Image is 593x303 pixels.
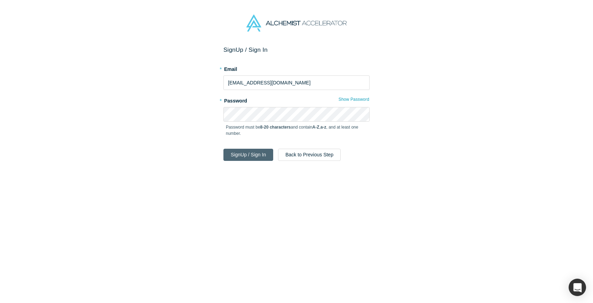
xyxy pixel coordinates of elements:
label: Password [223,95,370,105]
h2: Sign Up / Sign In [223,46,370,54]
button: Back to Previous Step [278,149,341,161]
strong: A-Z [313,125,319,130]
p: Password must be and contain , , and at least one number. [226,124,367,137]
button: Show Password [338,95,370,104]
strong: a-z [321,125,326,130]
label: Email [223,63,370,73]
img: Alchemist Accelerator Logo [246,15,347,32]
button: SignUp / Sign In [223,149,273,161]
strong: 8-20 characters [260,125,291,130]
